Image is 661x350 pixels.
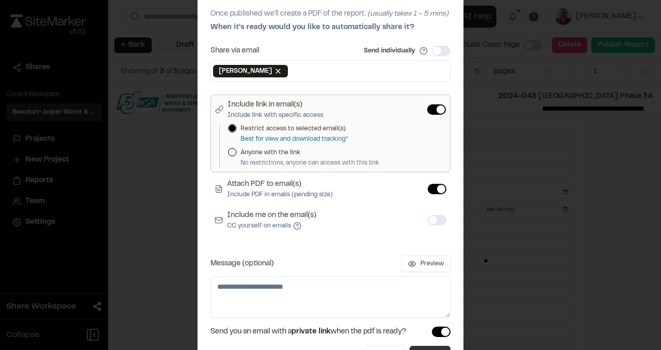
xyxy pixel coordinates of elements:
[210,260,274,267] label: Message (optional)
[227,221,316,231] p: CC yourself on emails
[292,329,330,335] span: private link
[219,66,272,76] span: [PERSON_NAME]
[241,158,379,168] p: No restrictions, anyone can access with this link
[228,99,323,120] label: Include link in email(s)
[210,24,414,31] span: When it's ready would you like to automatically share it?
[227,190,333,199] p: Include PDF in emails (pending size)
[227,179,333,199] label: Attach PDF to email(s)
[228,111,323,120] p: Include link with specific access
[210,47,259,55] label: Share via email
[401,255,451,272] button: Preview
[241,148,379,157] label: Anyone with the link
[227,210,316,231] label: Include me on the email(s)
[241,134,348,144] p: Best for view and download tracking*
[210,8,451,20] p: Once published we'll create a PDF of the report.
[293,222,301,230] button: Include me on the email(s)CC yourself on emails
[367,11,448,17] span: (usually takes 1 - 5 mins)
[364,46,415,56] label: Send individually
[210,326,406,338] span: Send you an email with a when the pdf is ready?
[241,124,348,133] label: Restrict access to selected email(s)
